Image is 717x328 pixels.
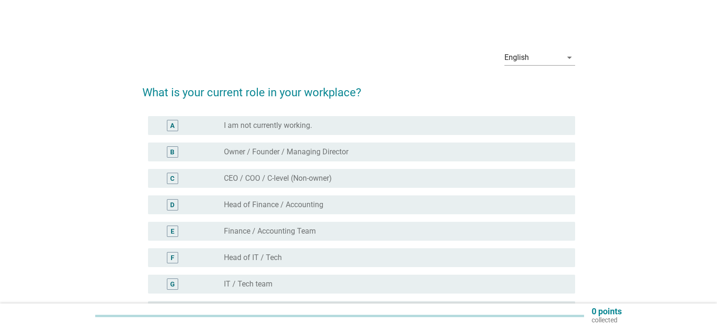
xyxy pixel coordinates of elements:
[224,174,332,183] label: CEO / COO / C-level (Non-owner)
[171,227,174,236] div: E
[170,200,174,210] div: D
[170,279,175,289] div: G
[224,200,323,210] label: Head of Finance / Accounting
[170,147,174,157] div: B
[170,121,174,131] div: A
[564,52,575,63] i: arrow_drop_down
[504,53,529,62] div: English
[170,174,174,184] div: C
[224,227,316,236] label: Finance / Accounting Team
[142,75,575,101] h2: What is your current role in your workplace?
[592,316,622,324] p: collected
[224,147,348,157] label: Owner / Founder / Managing Director
[592,307,622,316] p: 0 points
[224,121,312,130] label: I am not currently working.
[171,253,174,263] div: F
[224,279,272,289] label: IT / Tech team
[224,253,282,262] label: Head of IT / Tech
